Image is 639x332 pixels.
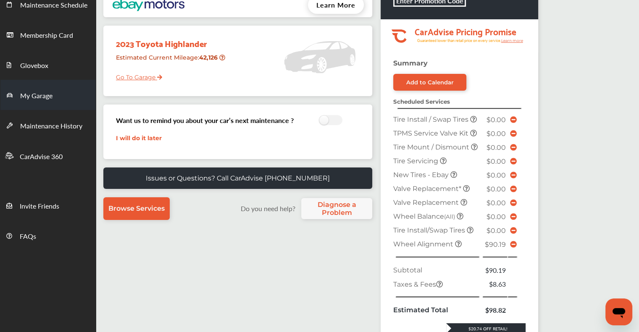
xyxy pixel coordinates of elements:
h3: Want us to remind you about your car’s next maintenance ? [116,115,294,125]
span: Tire Servicing [393,157,440,165]
td: $8.63 [482,277,508,291]
span: My Garage [20,91,53,102]
iframe: Button to launch messaging window [605,298,632,325]
span: $0.00 [486,213,506,221]
span: $0.00 [486,227,506,235]
span: $0.00 [486,116,506,124]
a: Add to Calendar [393,74,466,91]
td: $98.82 [482,303,508,317]
a: Browse Services [103,197,170,220]
span: New Tires - Ebay [393,171,450,179]
span: CarAdvise 360 [20,152,63,162]
small: (All) [444,213,455,220]
span: $0.00 [486,199,506,207]
div: $20.74 Off Retail! [446,326,526,332]
div: Estimated Current Mileage : [110,50,233,72]
span: TPMS Service Valve Kit [393,129,470,137]
span: Wheel Balance [393,212,457,220]
strong: Summary [393,59,428,67]
span: Tire Install/Swap Tires [393,226,467,234]
span: Wheel Alignment [393,240,455,248]
span: Tire Install / Swap Tires [393,115,470,123]
span: $0.00 [486,157,506,165]
tspan: Guaranteed lower than retail price on every service. [417,38,501,43]
a: Issues or Questions? Call CarAdvise [PHONE_NUMBER] [103,167,372,189]
td: Subtotal [391,263,482,277]
a: My Garage [0,80,96,110]
p: Issues or Questions? Call CarAdvise [PHONE_NUMBER] [146,174,330,182]
tspan: Learn more [501,38,523,43]
strong: 42,126 [199,54,219,61]
span: Membership Card [20,30,73,41]
span: $0.00 [486,130,506,138]
a: Glovebox [0,50,96,80]
span: $0.00 [486,171,506,179]
strong: Scheduled Services [393,98,450,105]
span: Browse Services [108,204,165,212]
span: FAQs [20,231,36,242]
span: Valve Replacement [393,199,460,207]
span: $0.00 [486,144,506,152]
span: Taxes & Fees [393,280,443,288]
span: Tire Mount / Dismount [393,143,471,151]
div: Add to Calendar [406,79,454,86]
label: Do you need help? [237,204,299,213]
td: $90.19 [482,263,508,277]
span: $0.00 [486,185,506,193]
span: Glovebox [20,60,48,71]
a: Go To Garage [110,67,162,83]
span: Maintenance History [20,121,82,132]
div: 2023 Toyota Highlander [110,30,233,50]
img: placeholder_car.5a1ece94.svg [284,30,355,84]
span: Valve Replacement* [393,185,463,193]
tspan: CarAdvise Pricing Promise [414,24,516,39]
span: Invite Friends [20,201,59,212]
a: I will do it later [116,134,162,142]
span: $90.19 [485,241,506,248]
a: Maintenance History [0,110,96,140]
span: Diagnose a Problem [305,201,368,217]
td: Estimated Total [391,303,482,317]
a: Diagnose a Problem [301,198,372,219]
a: Membership Card [0,19,96,50]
